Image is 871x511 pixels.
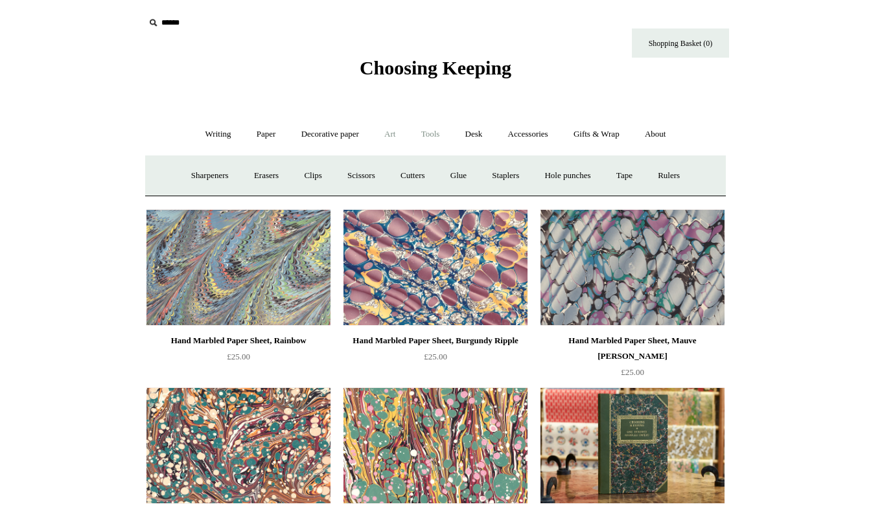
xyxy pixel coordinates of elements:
a: Cutters [389,159,437,193]
a: Clips [292,159,333,193]
a: Hand Marbled Paper Sheet, Mauve Jewel Ripple Hand Marbled Paper Sheet, Mauve Jewel Ripple [540,209,725,326]
span: £25.00 [621,367,644,377]
a: Staplers [480,159,531,193]
a: Tools [410,117,452,152]
span: £25.00 [227,352,250,361]
div: Hand Marbled Paper Sheet, Burgundy Ripple [347,333,524,348]
a: Hand Marbled Paper Sheet, Rainbow £25.00 [146,333,331,386]
div: Hand Marbled Paper Sheet, Rainbow [150,333,327,348]
a: Hand Marbled Paper Sheet, Fantasy Pebbles Hand Marbled Paper Sheet, Fantasy Pebbles [343,387,528,504]
a: Art [373,117,407,152]
a: One Hundred Marbled Papers, John Jeffery - Edition 1 of 2 One Hundred Marbled Papers, John Jeffer... [540,387,725,504]
a: Decorative paper [290,117,371,152]
div: Hand Marbled Paper Sheet, Mauve [PERSON_NAME] [544,333,721,364]
a: Scissors [336,159,387,193]
a: Gifts & Wrap [562,117,631,152]
img: Hand Marbled Paper Sheet, Rainbow [146,209,331,326]
a: Tape [605,159,644,193]
a: Hand Marbled Paper Sheet, Burgundy Ripple Hand Marbled Paper Sheet, Burgundy Ripple [343,209,528,326]
a: Shopping Basket (0) [632,28,729,58]
a: Rulers [646,159,691,193]
a: Hand Marbled Paper Sheet, Mauve [PERSON_NAME] £25.00 [540,333,725,386]
a: Hand Marbled Paper Sheet, Rainbow Hand Marbled Paper Sheet, Rainbow [146,209,331,326]
img: Hand Marbled Paper Sheet, Burgundy Ripple [343,209,528,326]
img: Hand Marbled Paper Sheet, Fantasy Pebbles [343,387,528,504]
a: Desk [454,117,494,152]
img: Hand Marbled Paper Sheet, Green and Red [146,387,331,504]
a: Writing [194,117,243,152]
a: Hand Marbled Paper Sheet, Green and Red Hand Marbled Paper Sheet, Green and Red [146,387,331,504]
a: Hand Marbled Paper Sheet, Burgundy Ripple £25.00 [343,333,528,386]
a: About [633,117,678,152]
a: Glue [439,159,478,193]
a: Choosing Keeping [360,67,511,76]
span: £25.00 [424,352,447,361]
img: One Hundred Marbled Papers, John Jeffery - Edition 1 of 2 [540,387,725,504]
a: Erasers [242,159,290,193]
a: Accessories [496,117,560,152]
a: Hole punches [533,159,602,193]
img: Hand Marbled Paper Sheet, Mauve Jewel Ripple [540,209,725,326]
a: Paper [245,117,288,152]
a: Sharpeners [180,159,240,193]
span: Choosing Keeping [360,57,511,78]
